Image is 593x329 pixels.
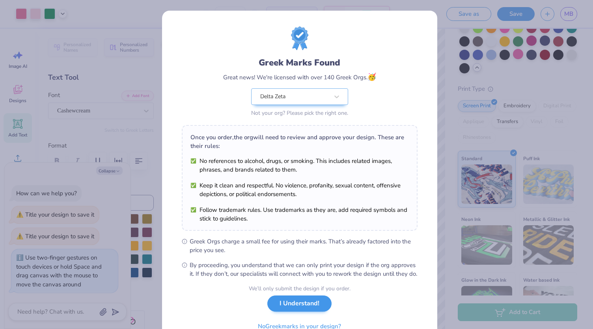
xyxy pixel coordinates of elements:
span: By proceeding, you understand that we can only print your design if the org approves it. If they ... [190,261,418,278]
li: Keep it clean and respectful. No violence, profanity, sexual content, offensive depictions, or po... [190,181,409,198]
li: Follow trademark rules. Use trademarks as they are, add required symbols and stick to guidelines. [190,206,409,223]
li: No references to alcohol, drugs, or smoking. This includes related images, phrases, and brands re... [190,157,409,174]
div: Great news! We're licensed with over 140 Greek Orgs. [223,72,376,82]
div: Greek Marks Found [259,56,340,69]
div: We’ll only submit the design if you order. [249,284,351,293]
span: 🥳 [367,72,376,82]
div: Once you order, the org will need to review and approve your design. These are their rules: [190,133,409,150]
img: License badge [291,26,308,50]
button: I Understand! [267,295,332,312]
div: Not your org? Please pick the right one. [251,109,348,117]
span: Greek Orgs charge a small fee for using their marks. That’s already factored into the price you see. [190,237,418,254]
